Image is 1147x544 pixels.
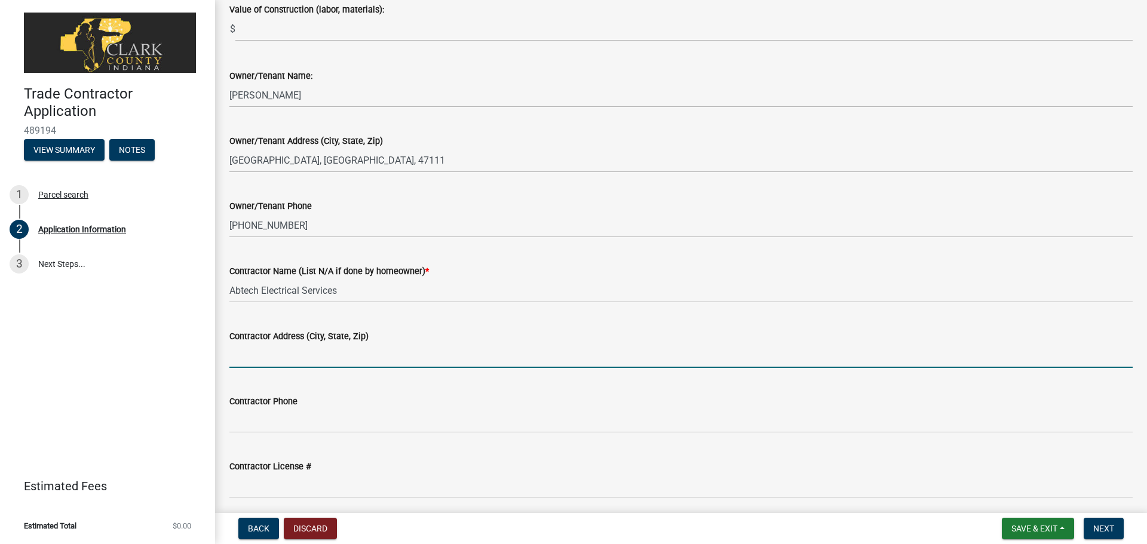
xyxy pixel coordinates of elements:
div: 1 [10,185,29,204]
button: Save & Exit [1002,518,1074,539]
span: Back [248,524,269,533]
div: Application Information [38,225,126,233]
span: $0.00 [173,522,191,530]
label: Contractor Phone [229,398,298,406]
div: 3 [10,254,29,273]
button: Discard [284,518,337,539]
a: Estimated Fees [10,474,196,498]
button: Back [238,518,279,539]
button: Notes [109,139,155,161]
button: View Summary [24,139,105,161]
wm-modal-confirm: Notes [109,146,155,155]
div: 2 [10,220,29,239]
div: Parcel search [38,190,88,199]
label: Contractor Address (City, State, Zip) [229,333,369,341]
label: Owner/Tenant Phone [229,202,312,211]
label: Contractor Name (List N/A if done by homeowner) [229,268,429,276]
label: Value of Construction (labor, materials): [229,6,384,14]
h4: Trade Contractor Application [24,85,206,120]
label: Owner/Tenant Name: [229,72,312,81]
img: Clark County, Indiana [24,13,196,73]
label: Contractor License # [229,463,311,471]
button: Next [1084,518,1124,539]
label: Owner/Tenant Address (City, State, Zip) [229,137,383,146]
span: Save & Exit [1011,524,1057,533]
span: 489194 [24,125,191,136]
span: $ [229,17,236,41]
span: Next [1093,524,1114,533]
wm-modal-confirm: Summary [24,146,105,155]
span: Estimated Total [24,522,76,530]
